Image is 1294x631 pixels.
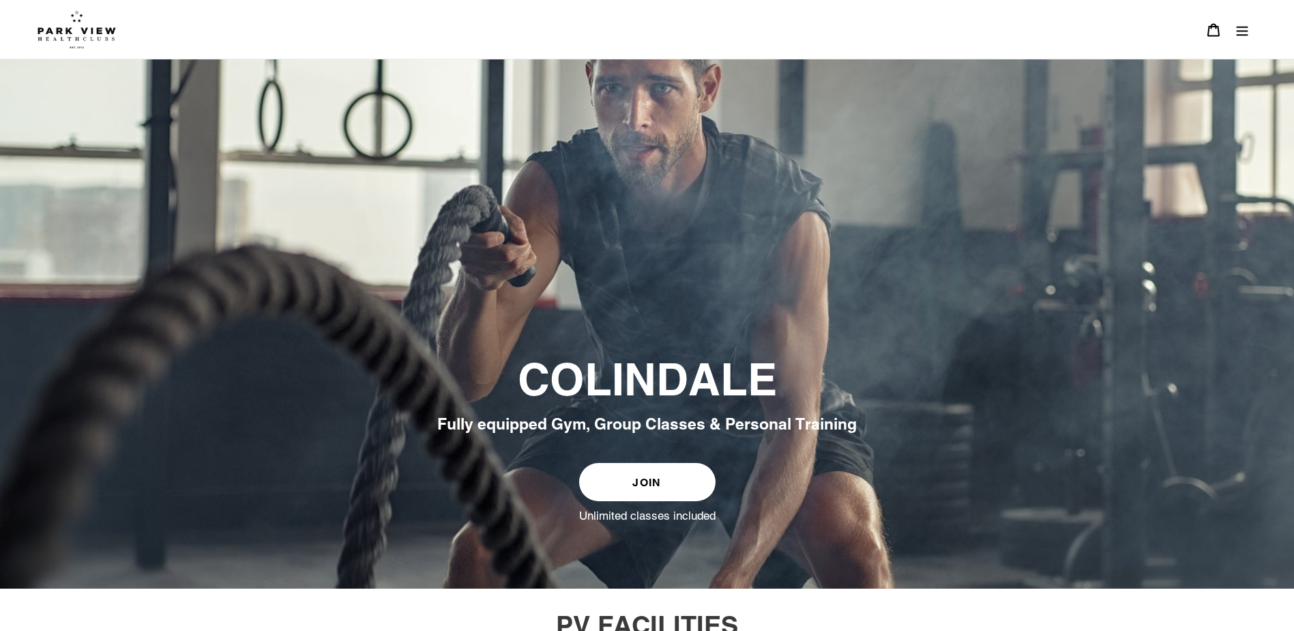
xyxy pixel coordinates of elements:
[1228,15,1256,44] button: Menu
[38,10,116,48] img: Park view health clubs is a gym near you.
[276,354,1019,407] h2: COLINDALE
[437,415,857,433] span: Fully equipped Gym, Group Classes & Personal Training
[579,508,716,523] label: Unlimited classes included
[579,463,716,501] a: JOIN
